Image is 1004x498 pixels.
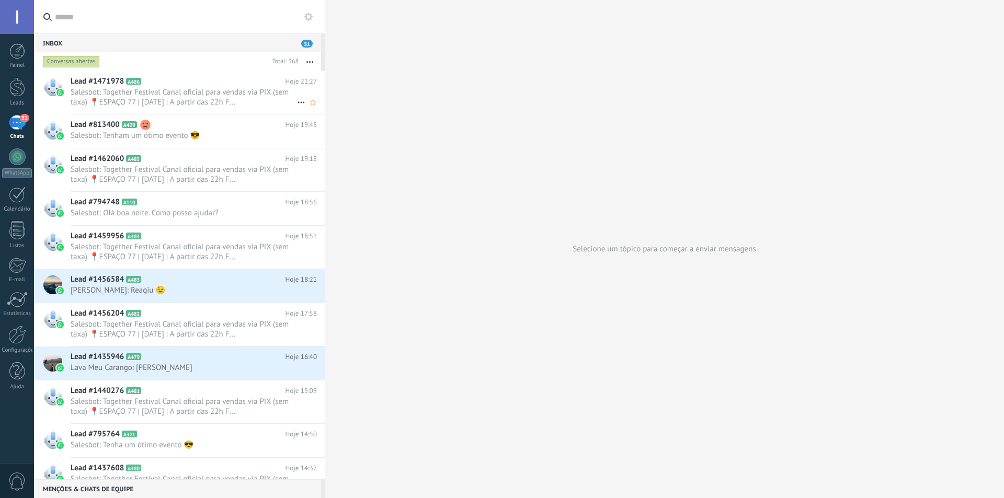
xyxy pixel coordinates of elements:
[56,321,64,328] img: waba.svg
[34,192,325,225] a: Lead #794748 A110 Hoje 18:56 Salesbot: Olá boa noite. Como posso ajudar?
[122,431,137,437] span: A321
[2,133,32,140] div: Chats
[34,303,325,346] a: Lead #1456204 A482 Hoje 17:58 Salesbot: Together Festival Canal oficial para vendas via PIX (sem ...
[71,197,120,207] span: Lead #794748
[56,210,64,217] img: waba.svg
[56,244,64,251] img: waba.svg
[286,308,317,319] span: Hoje 17:58
[34,114,325,148] a: Lead #813400 A429 Hoje 19:45 Salesbot: Tenham um ótimo evento 😎
[126,78,141,85] span: A486
[34,226,325,269] a: Lead #1459956 A484 Hoje 18:51 Salesbot: Together Festival Canal oficial para vendas via PIX (sem ...
[2,206,32,213] div: Calendário
[71,397,297,416] span: Salesbot: Together Festival Canal oficial para vendas via PIX (sem taxa) 📍ESPAÇO 77 | [DATE] | A ...
[2,62,32,69] div: Painel
[286,463,317,473] span: Hoje 14:37
[71,352,124,362] span: Lead #1435946
[56,442,64,449] img: waba.svg
[2,276,32,283] div: E-mail
[71,429,120,439] span: Lead #795764
[286,352,317,362] span: Hoje 16:40
[126,233,141,239] span: A484
[56,89,64,96] img: waba.svg
[2,168,32,178] div: WhatsApp
[34,148,325,191] a: Lead #1462060 A485 Hoje 19:18 Salesbot: Together Festival Canal oficial para vendas via PIX (sem ...
[34,71,325,114] a: Lead #1471978 A486 Hoje 21:27 Salesbot: Together Festival Canal oficial para vendas via PIX (sem ...
[56,287,64,294] img: waba.svg
[56,166,64,173] img: waba.svg
[286,154,317,164] span: Hoje 19:18
[126,155,141,162] span: A485
[286,231,317,241] span: Hoje 18:51
[71,285,297,295] span: [PERSON_NAME]: Reagiu 😉
[286,429,317,439] span: Hoje 14:50
[34,479,321,498] div: Menções & Chats de equipe
[122,199,137,205] span: A110
[71,208,297,218] span: Salesbot: Olá boa noite. Como posso ajudar?
[71,474,297,494] span: Salesbot: Together Festival Canal oficial para vendas via PIX (sem taxa) 📍ESPAÇO 77 | [DATE] | A ...
[71,76,124,87] span: Lead #1471978
[71,440,297,450] span: Salesbot: Tenha um ótimo evento 😎
[71,231,124,241] span: Lead #1459956
[34,33,321,52] div: Inbox
[2,242,32,249] div: Listas
[286,76,317,87] span: Hoje 21:27
[2,347,32,354] div: Configurações
[56,398,64,406] img: waba.svg
[286,197,317,207] span: Hoje 18:56
[71,386,124,396] span: Lead #1440276
[71,274,124,285] span: Lead #1456584
[20,114,29,122] span: 51
[56,132,64,140] img: waba.svg
[34,269,325,303] a: Lead #1456584 A483 Hoje 18:21 [PERSON_NAME]: Reagiu 😉
[2,100,32,107] div: Leads
[126,310,141,317] span: A482
[268,56,299,67] div: Total: 368
[34,346,325,380] a: Lead #1435946 A479 Hoje 16:40 Lava Meu Carango: [PERSON_NAME]
[71,319,297,339] span: Salesbot: Together Festival Canal oficial para vendas via PIX (sem taxa) 📍ESPAÇO 77 | [DATE] | A ...
[126,387,141,394] span: A481
[71,154,124,164] span: Lead #1462060
[126,276,141,283] span: A483
[286,120,317,130] span: Hoje 19:45
[2,384,32,390] div: Ajuda
[301,40,313,48] span: 51
[2,310,32,317] div: Estatísticas
[56,476,64,483] img: waba.svg
[71,131,297,141] span: Salesbot: Tenham um ótimo evento 😎
[286,386,317,396] span: Hoje 15:09
[56,364,64,372] img: waba.svg
[34,424,325,457] a: Lead #795764 A321 Hoje 14:50 Salesbot: Tenha um ótimo evento 😎
[71,463,124,473] span: Lead #1437608
[71,165,297,184] span: Salesbot: Together Festival Canal oficial para vendas via PIX (sem taxa) 📍ESPAÇO 77 | [DATE] | A ...
[71,120,120,130] span: Lead #813400
[43,55,100,68] div: Conversas abertas
[71,242,297,262] span: Salesbot: Together Festival Canal oficial para vendas via PIX (sem taxa) 📍ESPAÇO 77 | [DATE] | A ...
[71,308,124,319] span: Lead #1456204
[34,380,325,423] a: Lead #1440276 A481 Hoje 15:09 Salesbot: Together Festival Canal oficial para vendas via PIX (sem ...
[122,121,137,128] span: A429
[71,87,297,107] span: Salesbot: Together Festival Canal oficial para vendas via PIX (sem taxa) 📍ESPAÇO 77 | [DATE] | A ...
[126,465,141,471] span: A480
[126,353,141,360] span: A479
[71,363,297,373] span: Lava Meu Carango: [PERSON_NAME]
[286,274,317,285] span: Hoje 18:21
